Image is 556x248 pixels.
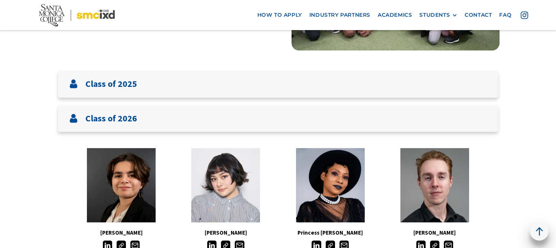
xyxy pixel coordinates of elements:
h3: Class of 2026 [85,113,137,124]
h5: [PERSON_NAME] [173,228,278,238]
h5: [PERSON_NAME] [69,228,173,238]
a: contact [461,8,495,22]
h3: Class of 2025 [85,79,137,89]
a: how to apply [254,8,306,22]
a: industry partners [306,8,374,22]
img: User icon [69,79,78,88]
div: STUDENTS [419,12,457,18]
img: User icon [69,114,78,123]
h5: Princess [PERSON_NAME] [278,228,383,238]
h5: [PERSON_NAME] [383,228,487,238]
img: Santa Monica College - SMC IxD logo [39,4,115,26]
img: icon - instagram [521,12,528,19]
a: Academics [374,8,416,22]
div: STUDENTS [419,12,450,18]
a: back to top [530,222,549,241]
a: faq [495,8,515,22]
